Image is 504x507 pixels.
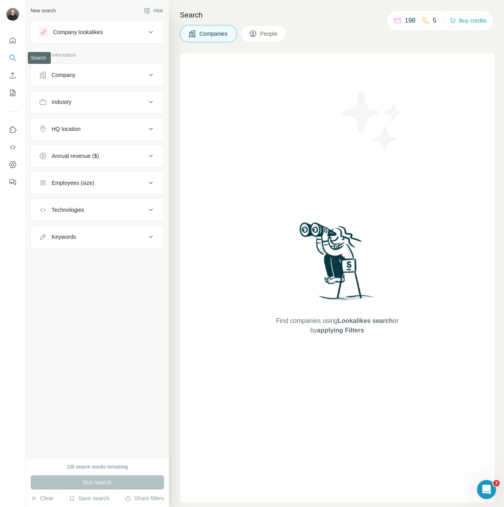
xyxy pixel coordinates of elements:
[52,71,75,79] div: Company
[6,157,19,172] button: Dashboard
[138,5,169,17] button: Hide
[52,233,76,241] div: Keywords
[450,15,487,26] button: Buy credits
[52,98,71,106] div: Industry
[31,119,164,138] button: HQ location
[6,123,19,137] button: Use Surfe on LinkedIn
[31,494,53,502] button: Clear
[317,327,364,334] span: applying Filters
[53,28,103,36] div: Company lookalikes
[31,7,56,14] div: New search
[296,220,378,309] img: Surfe Illustration - Woman searching with binoculars
[52,179,94,187] div: Employees (size)
[6,68,19,83] button: Enrich CSV
[6,51,19,65] button: Search
[31,227,164,246] button: Keywords
[31,23,164,42] button: Company lookalikes
[31,173,164,192] button: Employees (size)
[180,10,494,21] h4: Search
[52,152,99,160] div: Annual revenue ($)
[260,30,278,38] span: People
[6,8,19,21] img: Avatar
[31,92,164,111] button: Industry
[6,33,19,48] button: Quick start
[52,125,81,133] div: HQ location
[31,65,164,84] button: Company
[337,85,409,156] img: Surfe Illustration - Stars
[493,480,500,486] span: 2
[477,480,496,499] iframe: Intercom live chat
[52,206,84,214] div: Technologies
[31,52,164,59] p: Company information
[67,463,128,471] div: 100 search results remaining
[274,316,401,335] span: Find companies using or by
[338,317,393,324] span: Lookalikes search
[405,16,415,25] p: 198
[31,146,164,165] button: Annual revenue ($)
[6,175,19,189] button: Feedback
[125,494,164,502] button: Share filters
[6,86,19,100] button: My lists
[433,16,436,25] p: 5
[6,140,19,154] button: Use Surfe API
[199,30,228,38] span: Companies
[31,200,164,219] button: Technologies
[69,494,109,502] button: Save search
